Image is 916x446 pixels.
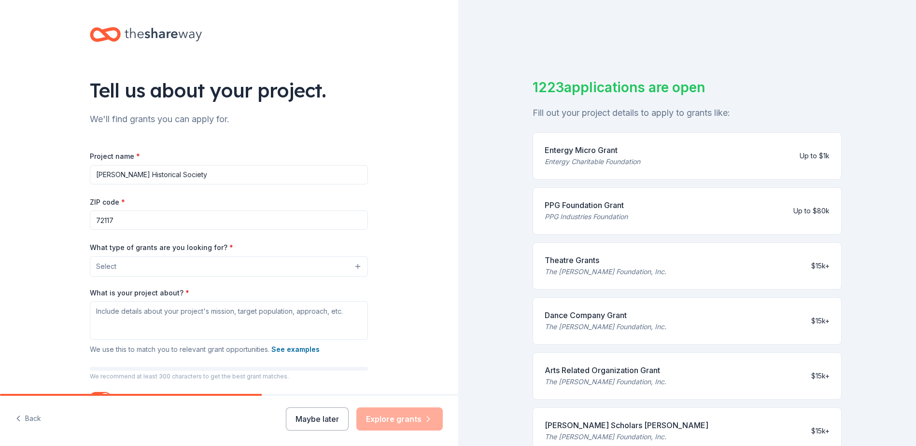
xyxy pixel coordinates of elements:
span: Select [96,261,116,272]
label: What type of grants are you looking for? [90,243,233,252]
button: See examples [271,344,320,355]
div: $15k+ [811,425,830,437]
div: Entergy Charitable Foundation [545,156,640,167]
div: The [PERSON_NAME] Foundation, Inc. [545,321,666,333]
div: $15k+ [811,315,830,327]
div: Up to $80k [793,205,830,217]
input: 12345 (U.S. only) [90,210,368,230]
div: The [PERSON_NAME] Foundation, Inc. [545,431,708,443]
div: [PERSON_NAME] Scholars [PERSON_NAME] [545,419,708,431]
div: Fill out your project details to apply to grants like: [533,105,842,121]
div: $15k+ [811,370,830,382]
div: Up to $1k [800,150,830,162]
div: The [PERSON_NAME] Foundation, Inc. [545,376,666,388]
div: Theatre Grants [545,254,666,266]
button: Select [90,256,368,277]
label: Project name [90,152,140,161]
div: $15k+ [811,260,830,272]
div: PPG Industries Foundation [545,211,628,223]
button: Maybe later [286,407,349,431]
div: We'll find grants you can apply for. [90,111,368,127]
div: Dance Company Grant [545,309,666,321]
div: PPG Foundation Grant [545,199,628,211]
span: We use this to match you to relevant grant opportunities. [90,345,320,353]
input: After school program [90,165,368,184]
button: Back [15,409,41,429]
div: Arts Related Organization Grant [545,364,666,376]
div: The [PERSON_NAME] Foundation, Inc. [545,266,666,278]
div: 1223 applications are open [533,77,842,98]
label: What is your project about? [90,288,189,298]
div: Entergy Micro Grant [545,144,640,156]
div: Tell us about your project. [90,77,368,104]
label: ZIP code [90,197,125,207]
p: We recommend at least 300 characters to get the best grant matches. [90,373,368,380]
